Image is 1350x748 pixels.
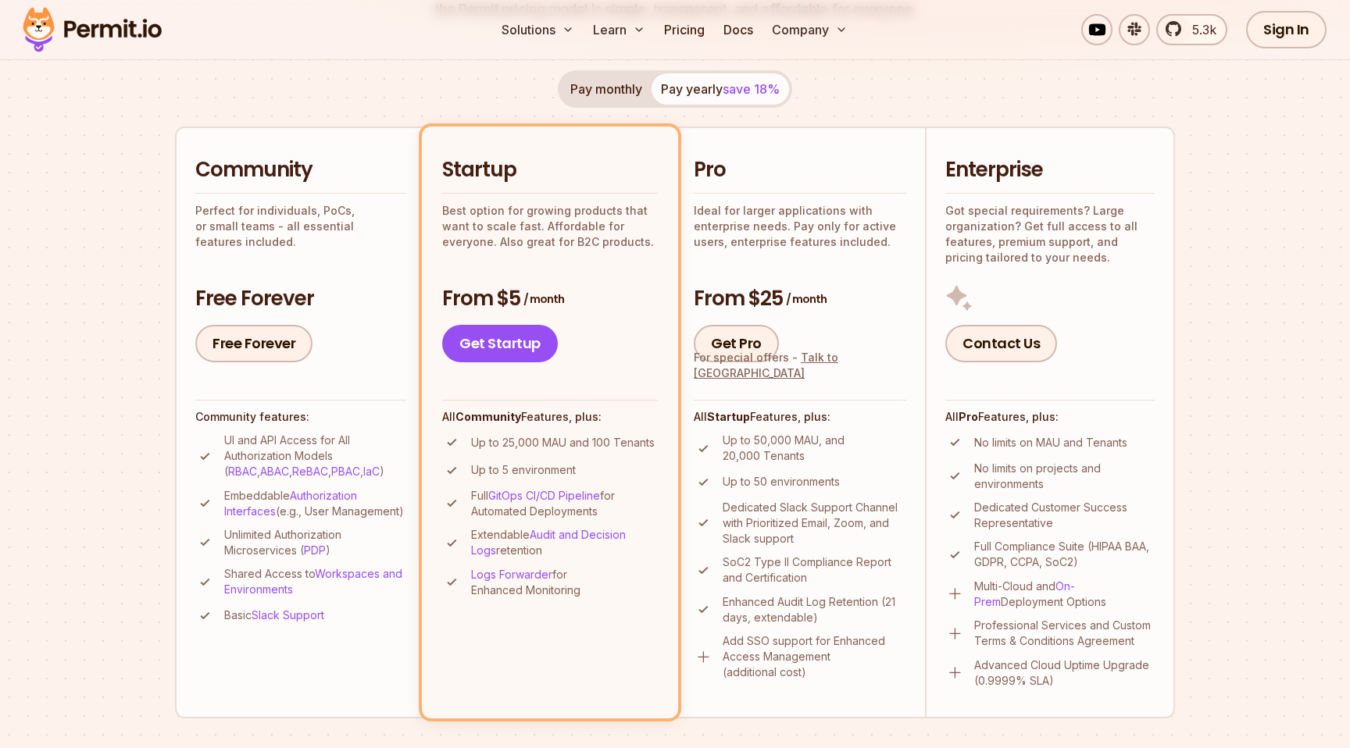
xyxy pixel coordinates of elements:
p: Unlimited Authorization Microservices ( ) [224,527,406,558]
p: Up to 25,000 MAU and 100 Tenants [471,435,655,451]
span: / month [786,291,827,307]
p: Extendable retention [471,527,658,558]
p: Dedicated Customer Success Representative [974,500,1155,531]
p: Advanced Cloud Uptime Upgrade (0.9999% SLA) [974,657,1155,689]
a: Free Forever [195,325,312,362]
h4: Community features: [195,409,406,425]
a: On-Prem [974,579,1075,608]
p: for Enhanced Monitoring [471,567,658,598]
a: Slack Support [252,608,324,622]
a: 5.3k [1156,14,1227,45]
h2: Startup [442,156,658,184]
p: Best option for growing products that want to scale fast. Affordable for everyone. Also great for... [442,203,658,250]
p: SoC2 Type II Compliance Report and Certification [723,554,906,586]
h2: Community [195,156,406,184]
a: ReBAC [292,465,328,478]
p: Got special requirements? Large organization? Get full access to all features, premium support, a... [945,203,1155,265]
p: Perfect for individuals, PoCs, or small teams - all essential features included. [195,203,406,250]
a: Pricing [658,14,711,45]
button: Solutions [495,14,580,45]
a: Get Pro [694,325,779,362]
a: Logs Forwarder [471,568,552,581]
button: Company [766,14,854,45]
h2: Enterprise [945,156,1155,184]
p: Full for Automated Deployments [471,488,658,519]
p: Shared Access to [224,566,406,597]
a: Contact Us [945,325,1057,362]
p: Up to 50,000 MAU, and 20,000 Tenants [723,433,906,464]
p: Ideal for larger applications with enterprise needs. Pay only for active users, enterprise featur... [694,203,906,250]
a: RBAC [228,465,257,478]
strong: Startup [707,410,750,423]
button: Learn [587,14,652,45]
h3: From $25 [694,285,906,313]
strong: Community [455,410,521,423]
p: Embeddable (e.g., User Management) [224,488,406,519]
p: Professional Services and Custom Terms & Conditions Agreement [974,618,1155,649]
button: Pay monthly [561,73,652,105]
a: ABAC [260,465,289,478]
h3: From $5 [442,285,658,313]
strong: Pro [959,410,978,423]
p: UI and API Access for All Authorization Models ( , , , , ) [224,433,406,479]
a: Audit and Decision Logs [471,528,626,557]
a: Authorization Interfaces [224,489,357,518]
p: Add SSO support for Enhanced Access Management (additional cost) [723,633,906,680]
a: PDP [304,543,326,557]
a: Sign In [1246,11,1327,48]
div: For special offers - [694,350,906,381]
a: Get Startup [442,325,558,362]
img: Permit logo [16,3,169,56]
a: IaC [363,465,380,478]
p: Dedicated Slack Support Channel with Prioritized Email, Zoom, and Slack support [723,500,906,547]
span: / month [523,291,564,307]
a: GitOps CI/CD Pipeline [488,489,600,502]
p: Basic [224,607,324,623]
p: Enhanced Audit Log Retention (21 days, extendable) [723,594,906,625]
p: No limits on MAU and Tenants [974,435,1127,451]
h4: All Features, plus: [442,409,658,425]
p: Up to 5 environment [471,462,576,478]
h3: Free Forever [195,285,406,313]
a: PBAC [331,465,360,478]
span: 5.3k [1183,20,1216,39]
p: Multi-Cloud and Deployment Options [974,579,1155,610]
p: Up to 50 environments [723,474,840,490]
h2: Pro [694,156,906,184]
p: No limits on projects and environments [974,461,1155,492]
a: Docs [717,14,759,45]
p: Full Compliance Suite (HIPAA BAA, GDPR, CCPA, SoC2) [974,539,1155,570]
h4: All Features, plus: [945,409,1155,425]
h4: All Features, plus: [694,409,906,425]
